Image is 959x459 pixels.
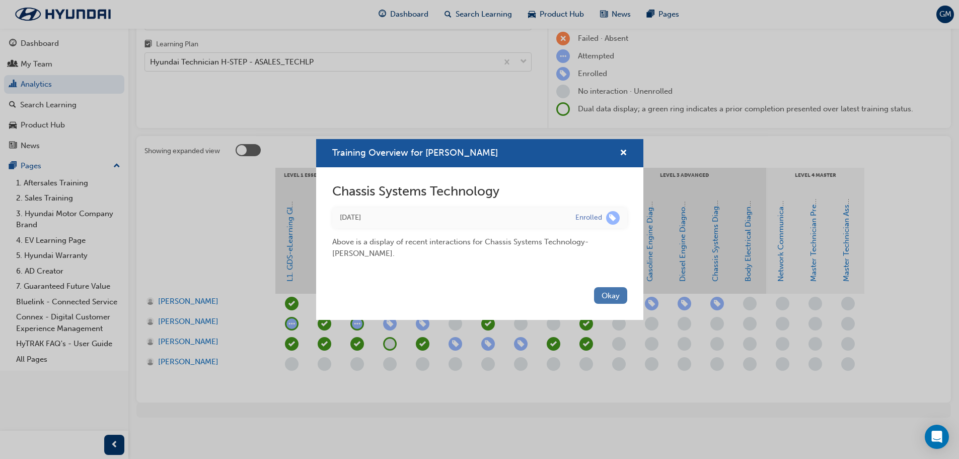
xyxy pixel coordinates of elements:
span: learningRecordVerb_ENROLL-icon [606,211,620,225]
div: Open Intercom Messenger [925,425,949,449]
span: Training Overview for [PERSON_NAME] [332,147,498,158]
div: Training Overview for Roberto Halos [316,139,643,320]
div: Enrolled [575,213,602,223]
button: cross-icon [620,147,627,160]
button: Okay [594,287,627,304]
div: Thu May 01 2025 12:06:25 GMT+1000 (Australian Eastern Standard Time) [340,212,560,224]
span: cross-icon [620,149,627,158]
h2: Chassis Systems Technology [332,183,627,200]
div: Above is a display of recent interactions for Chassis Systems Technology - [PERSON_NAME] . [332,228,627,259]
